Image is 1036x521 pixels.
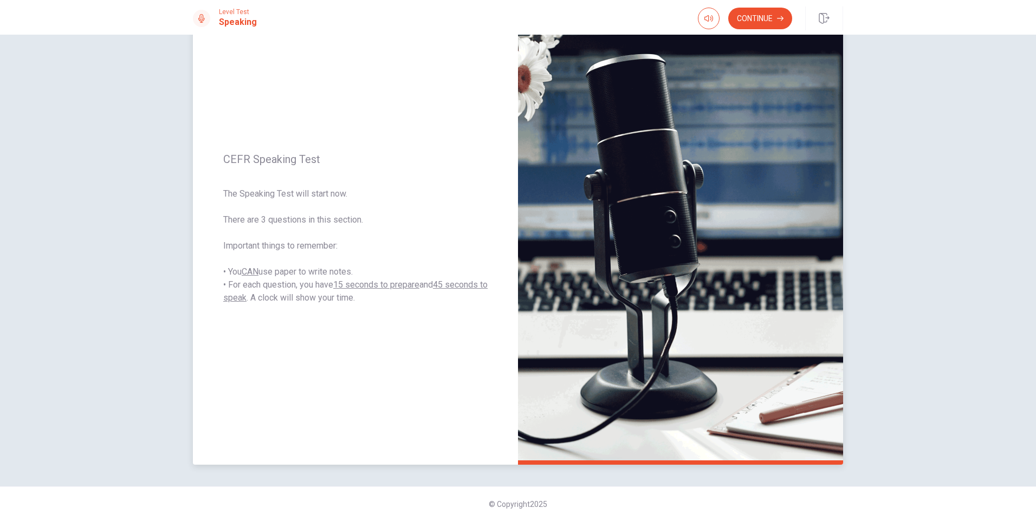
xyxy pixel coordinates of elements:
[223,153,488,166] span: CEFR Speaking Test
[333,279,419,290] u: 15 seconds to prepare
[223,187,488,304] span: The Speaking Test will start now. There are 3 questions in this section. Important things to reme...
[489,500,547,509] span: © Copyright 2025
[728,8,792,29] button: Continue
[219,16,257,29] h1: Speaking
[219,8,257,16] span: Level Test
[242,266,258,277] u: CAN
